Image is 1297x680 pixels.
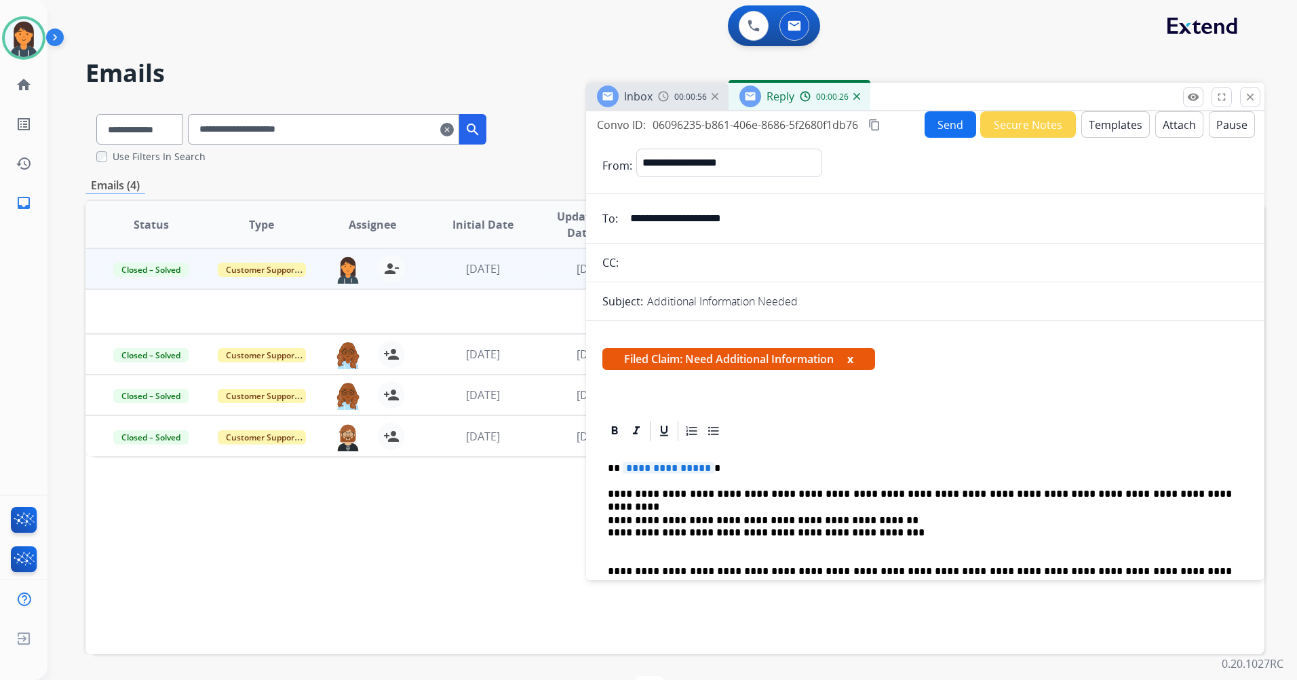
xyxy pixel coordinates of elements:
[577,388,611,402] span: [DATE]
[682,421,702,441] div: Ordered List
[16,116,32,132] mat-icon: list_alt
[465,121,481,138] mat-icon: search
[383,387,400,403] mat-icon: person_add
[113,150,206,164] label: Use Filters In Search
[466,347,500,362] span: [DATE]
[113,389,189,403] span: Closed – Solved
[1081,111,1150,138] button: Templates
[452,216,514,233] span: Initial Date
[113,348,189,362] span: Closed – Solved
[654,421,674,441] div: Underline
[1209,111,1255,138] button: Pause
[847,351,853,367] button: x
[334,255,362,284] img: agent-avatar
[383,346,400,362] mat-icon: person_add
[1187,91,1199,103] mat-icon: remove_red_eye
[602,254,619,271] p: CC:
[334,423,362,451] img: agent-avatar
[577,347,611,362] span: [DATE]
[1155,111,1203,138] button: Attach
[577,261,611,276] span: [DATE]
[218,430,306,445] span: Customer Support
[602,293,643,309] p: Subject:
[626,421,646,441] div: Italic
[113,430,189,445] span: Closed – Solved
[218,348,306,362] span: Customer Support
[134,216,169,233] span: Status
[85,60,1264,87] h2: Emails
[624,89,653,104] span: Inbox
[674,92,707,102] span: 00:00:56
[925,111,976,138] button: Send
[16,77,32,93] mat-icon: home
[1244,91,1256,103] mat-icon: close
[703,421,724,441] div: Bullet List
[767,89,794,104] span: Reply
[549,208,611,241] span: Updated Date
[597,117,646,133] p: Convo ID:
[602,157,632,174] p: From:
[218,389,306,403] span: Customer Support
[1216,91,1228,103] mat-icon: fullscreen
[383,261,400,277] mat-icon: person_remove
[577,429,611,444] span: [DATE]
[653,117,858,132] span: 06096235-b861-406e-8686-5f2680f1db76
[85,177,145,194] p: Emails (4)
[466,261,500,276] span: [DATE]
[16,195,32,211] mat-icon: inbox
[218,263,306,277] span: Customer Support
[466,429,500,444] span: [DATE]
[647,293,798,309] p: Additional Information Needed
[5,19,43,57] img: avatar
[1222,656,1283,672] p: 0.20.1027RC
[334,381,362,410] img: agent-avatar
[602,348,875,370] span: Filed Claim: Need Additional Information
[349,216,396,233] span: Assignee
[816,92,849,102] span: 00:00:26
[980,111,1076,138] button: Secure Notes
[113,263,189,277] span: Closed – Solved
[602,210,618,227] p: To:
[383,428,400,445] mat-icon: person_add
[604,421,625,441] div: Bold
[466,388,500,402] span: [DATE]
[440,121,454,138] mat-icon: clear
[868,119,880,131] mat-icon: content_copy
[334,341,362,369] img: agent-avatar
[16,155,32,172] mat-icon: history
[249,216,274,233] span: Type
